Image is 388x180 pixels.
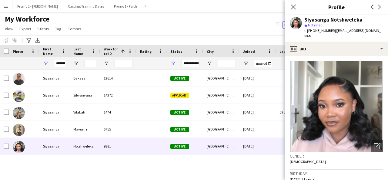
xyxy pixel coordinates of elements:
[2,25,16,33] a: View
[5,26,13,32] span: View
[170,144,189,149] span: Active
[115,60,133,67] input: Workforce ID Filter Input
[39,104,70,121] div: Siyasanga
[100,87,136,104] div: 14372
[55,26,62,32] span: Tag
[140,49,152,54] span: Rating
[13,73,25,85] img: Siyasanga Bakaza
[282,21,313,29] button: Everyone7,160
[37,26,49,32] span: Status
[54,60,66,67] input: First Name Filter Input
[170,127,189,132] span: Active
[203,104,239,121] div: [GEOGRAPHIC_DATA]
[243,49,255,54] span: Joined
[290,153,383,159] h3: Gender
[17,25,34,33] a: Export
[239,104,276,121] div: [DATE]
[285,3,388,11] h3: Profile
[207,49,214,54] span: City
[70,138,100,155] div: Notshweleka
[13,90,25,102] img: Siyasanga Silwanyana
[39,121,70,138] div: Siyasanga
[100,138,136,155] div: 9381
[203,138,239,155] div: [GEOGRAPHIC_DATA]
[239,121,276,138] div: [DATE]
[70,121,100,138] div: Mavume
[100,121,136,138] div: 5755
[170,76,189,81] span: Active
[170,61,176,66] button: Open Filter Menu
[304,28,381,38] span: | [EMAIL_ADDRESS][DOMAIN_NAME]
[70,104,100,121] div: Vilakati
[34,37,41,44] app-action-btn: Export XLSX
[39,70,70,87] div: Siyasanga
[203,70,239,87] div: [GEOGRAPHIC_DATA]
[43,61,48,66] button: Open Filter Menu
[73,47,89,56] span: Last Name
[254,60,272,67] input: Joined Filter Input
[19,26,31,32] span: Export
[70,70,100,87] div: Bakaza
[25,37,32,44] app-action-btn: Advanced filters
[170,93,189,98] span: Applicant
[100,70,136,87] div: 12614
[308,23,323,27] span: Not rated
[239,70,276,87] div: [DATE]
[304,28,336,33] span: t. [PHONE_NUMBER]
[12,0,63,12] button: Promo 2 - [PERSON_NAME]
[13,49,23,54] span: Photo
[290,61,383,152] img: Crew avatar or photo
[13,124,25,136] img: Siyasanga Mavume
[203,87,239,104] div: [GEOGRAPHIC_DATA]
[304,17,363,22] div: Siyasanga Notshweleka
[207,61,212,66] button: Open Filter Menu
[53,25,64,33] a: Tag
[290,159,326,164] span: [DEMOGRAPHIC_DATA]
[35,25,52,33] a: Status
[285,42,388,56] div: Bio
[5,15,49,24] span: My Workforce
[68,26,81,32] span: Comms
[43,47,59,56] span: First Name
[203,121,239,138] div: [GEOGRAPHIC_DATA]
[239,138,276,155] div: [DATE]
[100,104,136,121] div: 1474
[109,0,142,12] button: Promo 1 - Faith
[371,140,383,152] div: Open photos pop-in
[63,0,109,12] button: Casting/Training Dates
[13,107,25,119] img: Siyasanga Vilakati
[218,60,236,67] input: City Filter Input
[290,171,383,176] h3: Birthday
[170,49,182,54] span: Status
[170,110,189,115] span: Active
[39,138,70,155] div: Siyasanga
[39,87,70,104] div: Siyasanga
[84,60,96,67] input: Last Name Filter Input
[279,49,293,54] span: Last job
[65,25,84,33] a: Comms
[13,141,25,153] img: Siyasanga Notshweleka
[104,47,118,56] span: Workforce ID
[73,61,79,66] button: Open Filter Menu
[239,87,276,104] div: [DATE]
[276,104,312,121] div: 59 days
[243,61,249,66] button: Open Filter Menu
[104,61,109,66] button: Open Filter Menu
[70,87,100,104] div: Silwanyana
